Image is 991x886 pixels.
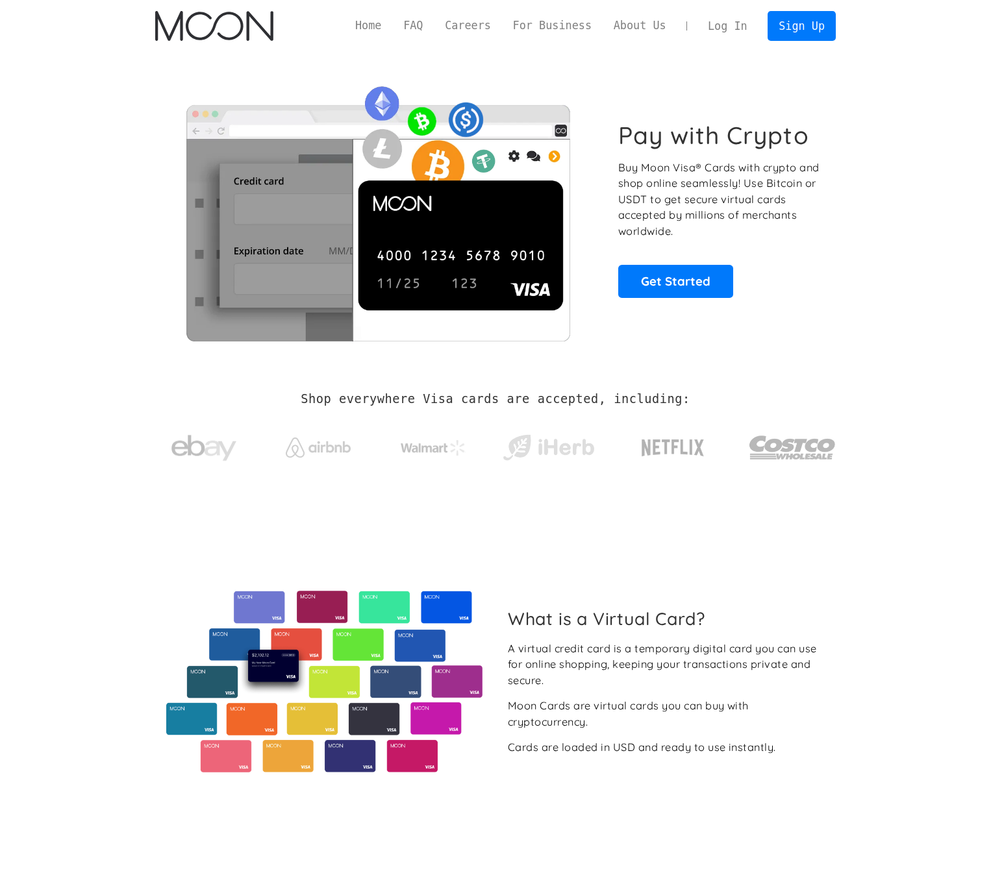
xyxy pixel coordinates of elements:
img: iHerb [500,431,597,465]
h1: Pay with Crypto [618,121,809,150]
a: About Us [603,18,677,34]
a: iHerb [500,418,597,471]
h2: What is a Virtual Card? [508,608,825,629]
img: Netflix [640,432,705,464]
div: Moon Cards are virtual cards you can buy with cryptocurrency. [508,698,825,730]
img: Moon Logo [155,11,273,41]
a: Airbnb [270,425,367,464]
img: Airbnb [286,437,351,458]
a: Netflix [615,419,731,471]
a: Sign Up [768,11,835,40]
h2: Shop everywhere Visa cards are accepted, including: [301,392,690,406]
a: For Business [502,18,603,34]
img: Virtual cards from Moon [164,591,484,772]
a: FAQ [392,18,434,34]
div: Cards are loaded in USD and ready to use instantly. [508,739,776,756]
a: Home [344,18,392,34]
a: Costco [749,410,836,478]
a: Get Started [618,265,733,297]
img: ebay [171,428,236,469]
a: home [155,11,273,41]
a: Careers [434,18,501,34]
img: Moon Cards let you spend your crypto anywhere Visa is accepted. [155,77,600,341]
div: A virtual credit card is a temporary digital card you can use for online shopping, keeping your t... [508,641,825,689]
a: Log In [697,12,758,40]
img: Costco [749,423,836,472]
a: Walmart [385,427,482,462]
img: Walmart [401,440,466,456]
a: ebay [155,415,252,475]
p: Buy Moon Visa® Cards with crypto and shop online seamlessly! Use Bitcoin or USDT to get secure vi... [618,160,822,240]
